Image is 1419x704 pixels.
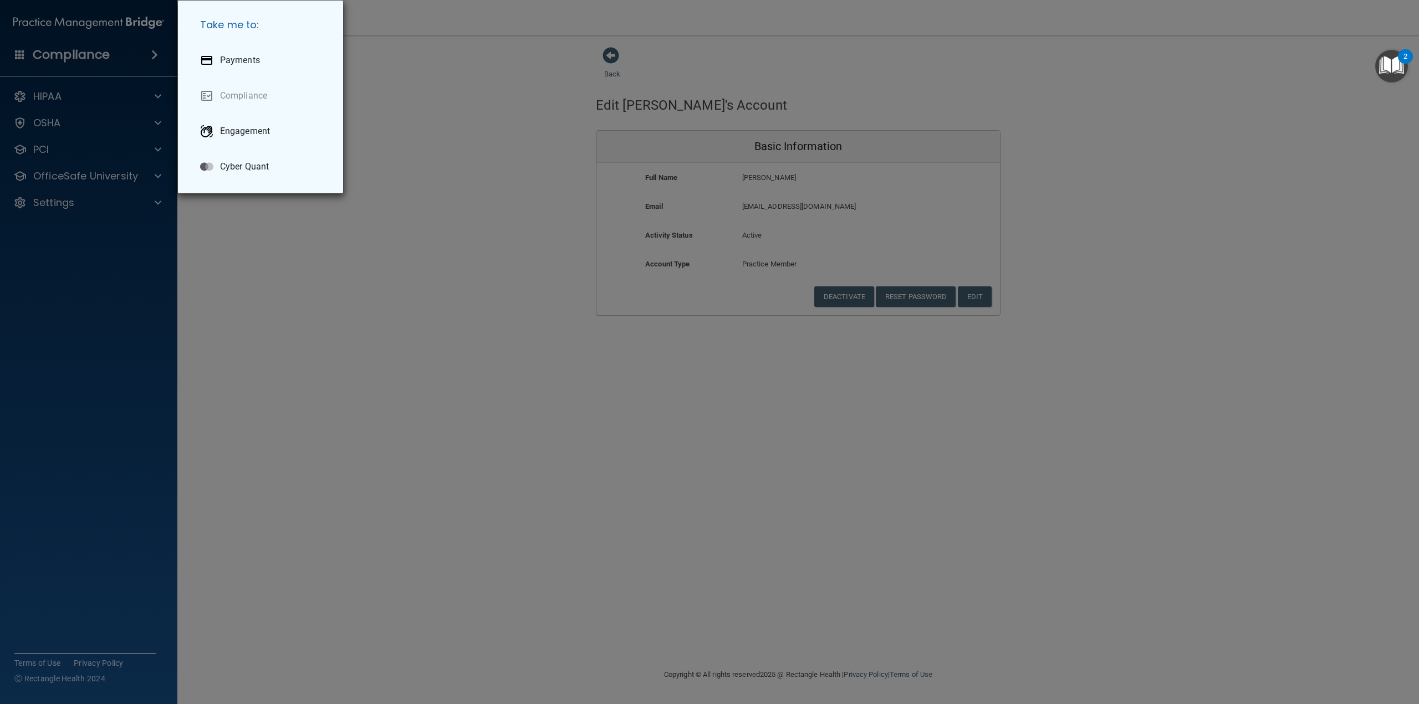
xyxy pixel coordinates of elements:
p: Cyber Quant [220,161,269,172]
p: Engagement [220,126,270,137]
a: Cyber Quant [191,151,334,182]
p: Payments [220,55,260,66]
iframe: Drift Widget Chat Controller [1227,625,1406,670]
div: 2 [1403,56,1407,71]
h5: Take me to: [191,9,334,40]
a: Compliance [191,80,334,111]
a: Engagement [191,116,334,147]
a: Payments [191,45,334,76]
button: Open Resource Center, 2 new notifications [1375,50,1408,83]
